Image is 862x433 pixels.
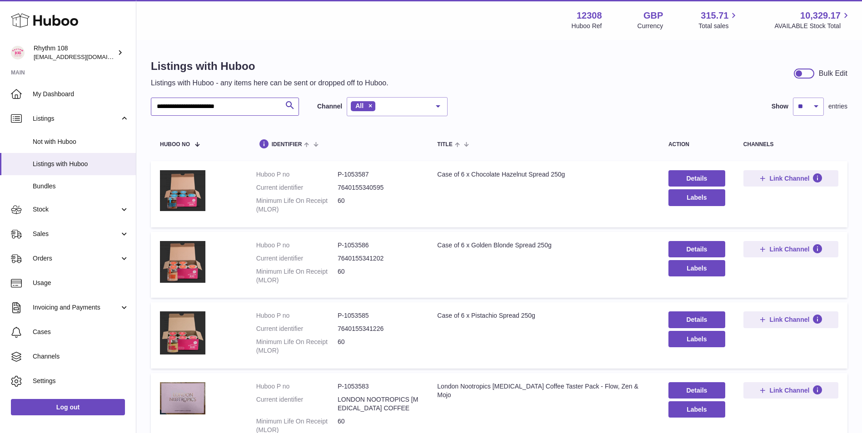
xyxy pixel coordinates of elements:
[769,245,809,253] span: Link Channel
[160,382,205,414] img: London Nootropics Adaptogenic Coffee Taster Pack - Flow, Zen & Mojo
[577,10,602,22] strong: 12308
[819,69,847,79] div: Bulk Edit
[33,114,120,123] span: Listings
[33,160,129,168] span: Listings with Huboo
[769,174,809,182] span: Link Channel
[256,267,338,285] dt: Minimum Life On Receipt (MLOR)
[338,241,419,250] dd: P-1053586
[338,267,419,285] dd: 60
[668,331,725,347] button: Labels
[33,138,129,146] span: Not with Huboo
[160,241,205,283] img: Case of 6 x Golden Blonde Spread 250g
[774,10,851,30] a: 10,329.17 AVAILABLE Stock Total
[437,311,650,320] div: Case of 6 x Pistachio Spread 250g
[769,386,809,394] span: Link Channel
[33,254,120,263] span: Orders
[33,303,120,312] span: Invoicing and Payments
[11,46,25,59] img: internalAdmin-12308@internal.huboo.com
[33,328,129,336] span: Cases
[160,311,205,354] img: Case of 6 x Pistachio Spread 250g
[668,260,725,276] button: Labels
[743,142,838,148] div: channels
[668,401,725,418] button: Labels
[256,325,338,333] dt: Current identifier
[256,183,338,192] dt: Current identifier
[355,102,364,109] span: All
[338,197,419,214] dd: 60
[272,142,302,148] span: identifier
[256,170,338,179] dt: Huboo P no
[743,241,838,257] button: Link Channel
[828,102,847,111] span: entries
[338,338,419,355] dd: 60
[256,338,338,355] dt: Minimum Life On Receipt (MLOR)
[698,10,739,30] a: 315.71 Total sales
[33,205,120,214] span: Stock
[743,311,838,328] button: Link Channel
[256,382,338,391] dt: Huboo P no
[256,395,338,413] dt: Current identifier
[743,170,838,187] button: Link Channel
[256,311,338,320] dt: Huboo P no
[256,197,338,214] dt: Minimum Life On Receipt (MLOR)
[33,377,129,385] span: Settings
[256,241,338,250] dt: Huboo P no
[668,142,725,148] div: action
[769,315,809,324] span: Link Channel
[698,22,739,30] span: Total sales
[668,382,725,399] a: Details
[338,183,419,192] dd: 7640155340595
[701,10,728,22] span: 315.71
[338,311,419,320] dd: P-1053585
[437,170,650,179] div: Case of 6 x Chocolate Hazelnut Spread 250g
[743,382,838,399] button: Link Channel
[338,395,419,413] dd: LONDON NOOTROPICS [MEDICAL_DATA] COFFEE
[668,170,725,187] a: Details
[643,10,663,22] strong: GBP
[160,170,205,211] img: Case of 6 x Chocolate Hazelnut Spread 250g
[668,241,725,257] a: Details
[338,325,419,333] dd: 7640155341226
[34,53,134,60] span: [EMAIL_ADDRESS][DOMAIN_NAME]
[33,352,129,361] span: Channels
[668,311,725,328] a: Details
[33,279,129,287] span: Usage
[572,22,602,30] div: Huboo Ref
[668,189,725,206] button: Labels
[772,102,788,111] label: Show
[437,241,650,250] div: Case of 6 x Golden Blonde Spread 250g
[34,44,115,61] div: Rhythm 108
[33,182,129,191] span: Bundles
[151,78,389,88] p: Listings with Huboo - any items here can be sent or dropped off to Huboo.
[33,230,120,238] span: Sales
[151,59,389,74] h1: Listings with Huboo
[800,10,841,22] span: 10,329.17
[774,22,851,30] span: AVAILABLE Stock Total
[33,90,129,98] span: My Dashboard
[437,142,452,148] span: title
[638,22,663,30] div: Currency
[317,102,342,111] label: Channel
[338,170,419,179] dd: P-1053587
[338,254,419,263] dd: 7640155341202
[160,142,190,148] span: Huboo no
[338,382,419,391] dd: P-1053583
[437,382,650,399] div: London Nootropics [MEDICAL_DATA] Coffee Taster Pack - Flow, Zen & Mojo
[256,254,338,263] dt: Current identifier
[11,399,125,415] a: Log out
